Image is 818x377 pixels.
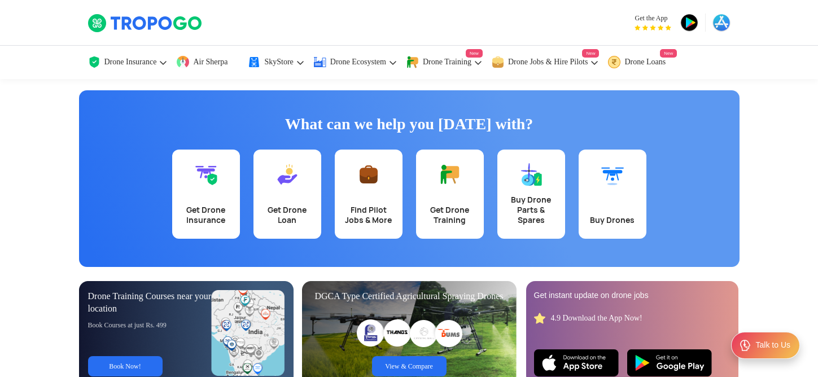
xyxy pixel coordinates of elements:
a: Drone Ecosystem [313,46,397,79]
a: Drone LoansNew [607,46,677,79]
span: New [660,49,677,58]
img: Get Drone Training [439,163,461,186]
span: Drone Ecosystem [330,58,386,67]
span: Drone Insurance [104,58,157,67]
img: App Raking [635,25,671,30]
a: Buy Drones [579,150,646,239]
a: Drone TrainingNew [406,46,483,79]
h1: What can we help you [DATE] with? [88,113,731,135]
div: Get Drone Insurance [179,205,233,225]
img: playstore [680,14,698,32]
a: Drone Insurance [88,46,168,79]
a: Get Drone Loan [253,150,321,239]
img: Buy Drone Parts & Spares [520,163,543,186]
span: Drone Jobs & Hire Pilots [508,58,588,67]
img: star_rating [534,313,545,324]
div: 4.9 Download the App Now! [551,313,642,323]
a: Air Sherpa [176,46,239,79]
div: Find Pilot Jobs & More [342,205,396,225]
a: Buy Drone Parts & Spares [497,150,565,239]
div: Talk to Us [756,340,790,351]
div: Get Drone Training [423,205,477,225]
span: New [582,49,599,58]
a: Book Now! [88,356,163,376]
div: Drone Training Courses near your location [88,290,212,315]
img: Get Drone Insurance [195,163,217,186]
a: SkyStore [247,46,304,79]
div: Buy Drone Parts & Spares [504,195,558,225]
img: Get Drone Loan [276,163,299,186]
img: ic_Support.svg [738,339,752,352]
img: Playstore [627,349,712,376]
a: Get Drone Insurance [172,150,240,239]
a: Get Drone Training [416,150,484,239]
span: Drone Training [423,58,471,67]
img: Ios [534,349,619,376]
span: Get the App [635,14,671,23]
span: New [466,49,483,58]
img: Find Pilot Jobs & More [357,163,380,186]
div: Get instant update on drone jobs [534,290,730,301]
span: SkyStore [264,58,293,67]
span: Drone Loans [624,58,666,67]
a: Find Pilot Jobs & More [335,150,403,239]
img: appstore [712,14,730,32]
img: TropoGo Logo [88,14,203,33]
div: Book Courses at just Rs. 499 [88,321,212,330]
span: Air Sherpa [193,58,228,67]
div: DGCA Type Certified Agricultural Spraying Drones [311,290,508,303]
a: View & Compare [372,356,447,376]
div: Buy Drones [585,215,640,225]
a: Drone Jobs & Hire PilotsNew [491,46,600,79]
img: Buy Drones [601,163,624,186]
div: Get Drone Loan [260,205,314,225]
